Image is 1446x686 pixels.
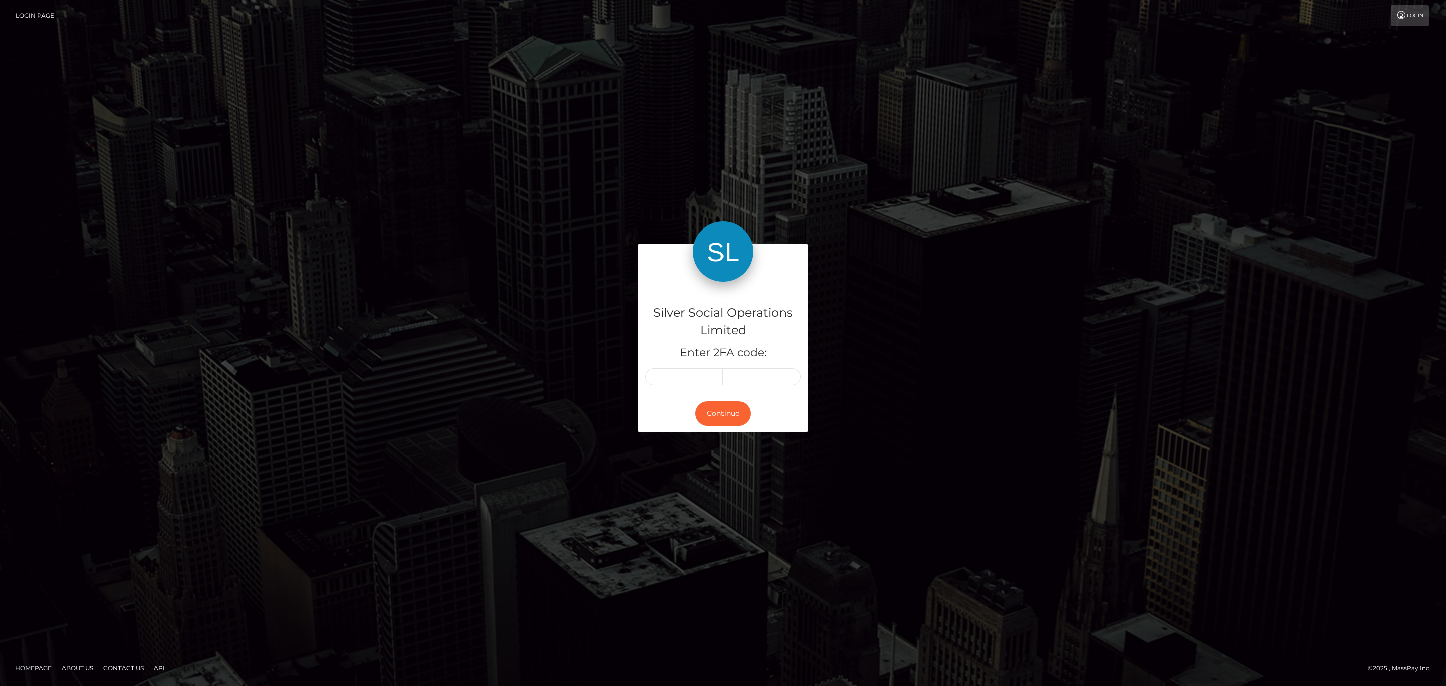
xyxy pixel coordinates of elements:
a: Login Page [16,5,54,26]
h5: Enter 2FA code: [645,345,801,361]
img: Silver Social Operations Limited [693,221,753,282]
a: API [150,660,169,676]
button: Continue [695,401,751,426]
a: About Us [58,660,97,676]
a: Contact Us [99,660,148,676]
a: Login [1391,5,1429,26]
h4: Silver Social Operations Limited [645,304,801,339]
a: Homepage [11,660,56,676]
div: © 2025 , MassPay Inc. [1368,663,1438,674]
